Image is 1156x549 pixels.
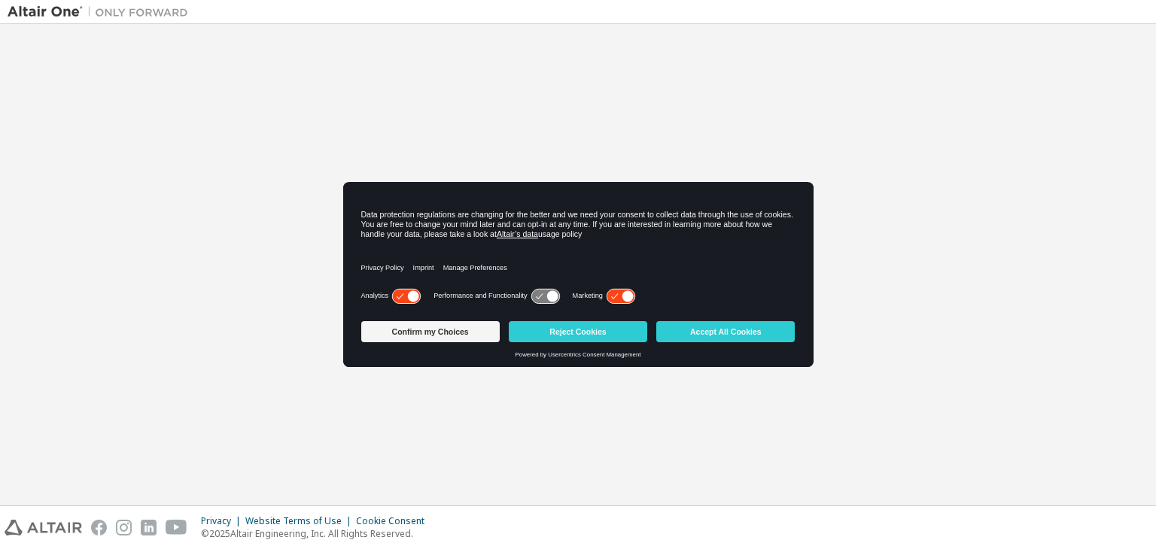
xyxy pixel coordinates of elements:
[245,515,356,527] div: Website Terms of Use
[201,515,245,527] div: Privacy
[141,520,157,535] img: linkedin.svg
[116,520,132,535] img: instagram.svg
[5,520,82,535] img: altair_logo.svg
[166,520,187,535] img: youtube.svg
[8,5,196,20] img: Altair One
[356,515,433,527] div: Cookie Consent
[201,527,433,540] p: © 2025 Altair Engineering, Inc. All Rights Reserved.
[91,520,107,535] img: facebook.svg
